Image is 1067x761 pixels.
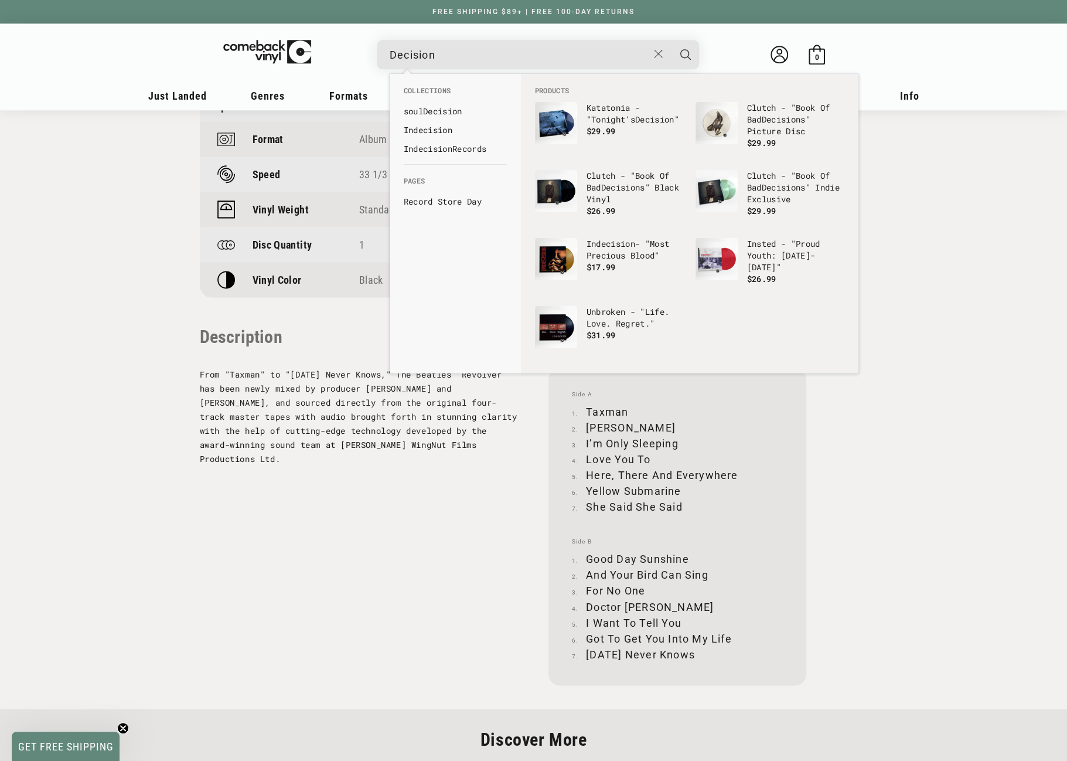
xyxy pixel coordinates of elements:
[572,436,783,451] li: I’m Only Sleeping
[535,170,684,226] a: Clutch - "Book Of Bad Decisions" Black Vinyl Clutch - "Book Of BadDecisions" Black Vinyl $26.99
[529,96,690,164] li: products: Katatonia - "Tonight's Decision"
[587,306,684,329] p: Unbroken - "Life. Love. Regret."
[572,551,783,567] li: Good Day Sunshine
[404,196,507,208] a: Record Store Day
[359,203,448,216] a: Standard (120-150g)
[601,182,640,193] b: Decision
[253,168,281,181] p: Speed
[696,102,844,158] a: Clutch - "Book Of Bad Decisions" Picture Disc Clutch - "Book Of BadDecisions" Picture Disc $29.99
[572,583,783,599] li: For No One
[535,306,684,362] a: Unbroken - "Life. Love. Regret." Unbroken - "Life. Love. Regret." $31.99
[747,170,844,205] p: Clutch - "Book Of Bad s" Indie Exclusive
[587,170,684,205] p: Clutch - "Book Of Bad s" Black Vinyl
[690,164,850,232] li: products: Clutch - "Book Of Bad Decisions" Indie Exclusive
[359,168,410,181] a: 33 1/3 RPM
[535,238,684,294] a: Indecision - "Most Precious Blood" Indecision- "Most Precious Blood" $17.99
[572,630,783,646] li: Got To Get You Into My Life
[572,599,783,614] li: Doctor [PERSON_NAME]
[404,106,507,117] a: soulDecision
[572,420,783,436] li: [PERSON_NAME]
[747,137,776,148] span: $29.99
[690,96,850,164] li: products: Clutch - "Book Of Bad Decisions" Picture Disc
[329,90,368,102] span: Formats
[529,86,850,96] li: Products
[253,133,284,145] p: Format
[587,261,616,273] span: $17.99
[572,614,783,630] li: I Want To Tell You
[398,121,513,140] li: collections: Indecision
[148,90,207,102] span: Just Landed
[635,114,674,125] b: Decision
[747,102,844,137] p: Clutch - "Book Of Bad s" Picture Disc
[747,273,776,284] span: $26.99
[390,43,648,67] input: When autocomplete results are available use up and down arrows to review and enter to select
[359,133,387,145] a: Album
[423,106,462,117] b: Decision
[413,124,452,135] b: decision
[696,170,738,212] img: Clutch - "Book Of Bad Decisions" Indie Exclusive
[587,238,684,261] p: In - "Most Precious Blood"
[572,404,783,420] li: Taxman
[359,239,364,251] span: 1
[572,567,783,583] li: And Your Bird Can Sing
[696,102,738,144] img: Clutch - "Book Of Bad Decisions" Picture Disc
[814,53,819,62] span: 0
[572,646,783,662] li: [DATE] Never Knows
[404,143,507,155] a: IndecisionRecords
[572,499,783,515] li: She Said She Said
[359,274,383,286] span: Black
[587,329,616,341] span: $31.99
[413,143,452,154] b: decision
[398,192,513,211] li: pages: Record Store Day
[587,102,684,125] p: Katatonia - "Tonight's "
[747,205,776,216] span: $29.99
[398,176,513,192] li: Pages
[696,238,738,280] img: Insted - "Proud Youth: 1986-1991"
[529,300,690,368] li: products: Unbroken - "Life. Love. Regret."
[535,306,577,348] img: Unbroken - "Life. Love. Regret."
[535,102,684,158] a: Katatonia - "Tonight's Decision" Katatonia - "Tonight'sDecision" $29.99
[747,238,844,273] p: Insted - "Proud Youth: [DATE]-[DATE]"
[900,90,919,102] span: Info
[671,40,700,69] button: Search
[587,125,616,137] span: $29.99
[696,238,844,294] a: Insted - "Proud Youth: 1986-1991" Insted - "Proud Youth: [DATE]-[DATE]" $26.99
[404,124,507,136] a: Indecision
[572,391,783,398] span: Side A
[762,182,801,193] b: Decision
[521,74,858,373] div: Products
[690,232,850,300] li: products: Insted - "Proud Youth: 1986-1991"
[253,203,309,216] p: Vinyl Weight
[390,164,521,217] div: Pages
[587,205,616,216] span: $26.99
[572,467,783,483] li: Here, There And Everywhere
[572,483,783,499] li: Yellow Submarine
[529,164,690,232] li: products: Clutch - "Book Of Bad Decisions" Black Vinyl
[529,232,690,300] li: products: Indecision - "Most Precious Blood"
[535,238,577,280] img: Indecision - "Most Precious Blood"
[200,369,517,464] span: From "Taxman" to "[DATE] Never Knows," The Beatles' Revolver has been newly mixed by producer [PE...
[421,8,646,16] a: FREE SHIPPING $89+ | FREE 100-DAY RETURNS
[535,170,577,212] img: Clutch - "Book Of Bad Decisions" Black Vinyl
[117,722,129,734] button: Close teaser
[596,238,635,249] b: decision
[696,170,844,226] a: Clutch - "Book Of Bad Decisions" Indie Exclusive Clutch - "Book Of BadDecisions" Indie Exclusive ...
[18,740,114,753] span: GET FREE SHIPPING
[572,451,783,467] li: Love You To
[572,538,783,545] span: Side B
[647,41,669,67] button: Close
[398,140,513,158] li: collections: Indecision Records
[398,86,513,102] li: Collections
[200,327,519,347] p: Description
[390,74,521,164] div: Collections
[253,239,312,251] p: Disc Quantity
[251,90,285,102] span: Genres
[398,102,513,121] li: collections: soulDecision
[377,40,699,69] div: Search
[12,732,120,761] div: GET FREE SHIPPINGClose teaser
[535,102,577,144] img: Katatonia - "Tonight's Decision"
[762,114,801,125] b: Decision
[253,274,302,286] p: Vinyl Color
